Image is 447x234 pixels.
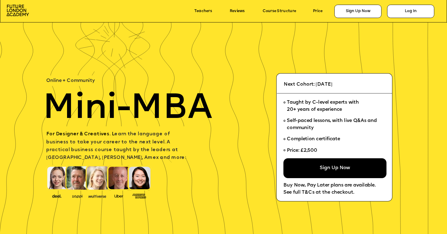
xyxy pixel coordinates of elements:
span: earn the language of business to take your career to the next level. A practical business course ... [46,132,186,160]
img: image-99cff0b2-a396-4aab-8550-cf4071da2cb9.png [110,193,127,198]
img: image-93eab660-639c-4de6-957c-4ae039a0235a.png [130,192,148,199]
span: Next Cohort: [DATE] [284,82,332,87]
span: For Designer & Creatives. L [46,132,114,137]
span: Price: £2,500 [287,148,317,153]
span: Online + Community [46,79,95,83]
span: See full T&Cs at the checkout. [283,190,354,195]
span: Completion certificate [287,137,340,141]
a: Price [313,9,323,13]
span: Mini-MBA [43,92,212,127]
span: Self-paced lessons, with live Q&As and community [287,118,378,130]
span: Taught by C-level experts with 20+ years of experience [287,100,359,112]
a: Teachers [194,9,212,13]
img: image-b2f1584c-cbf7-4a77-bbe0-f56ae6ee31f2.png [69,193,86,198]
span: Buy Now, Pay Later plans are available. [283,183,376,188]
img: image-388f4489-9820-4c53-9b08-f7df0b8d4ae2.png [48,193,65,198]
img: image-aac980e9-41de-4c2d-a048-f29dd30a0068.png [7,5,29,16]
a: Course Structure [263,9,296,13]
a: Reviews [230,9,245,13]
img: image-b7d05013-d886-4065-8d38-3eca2af40620.png [87,193,108,198]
